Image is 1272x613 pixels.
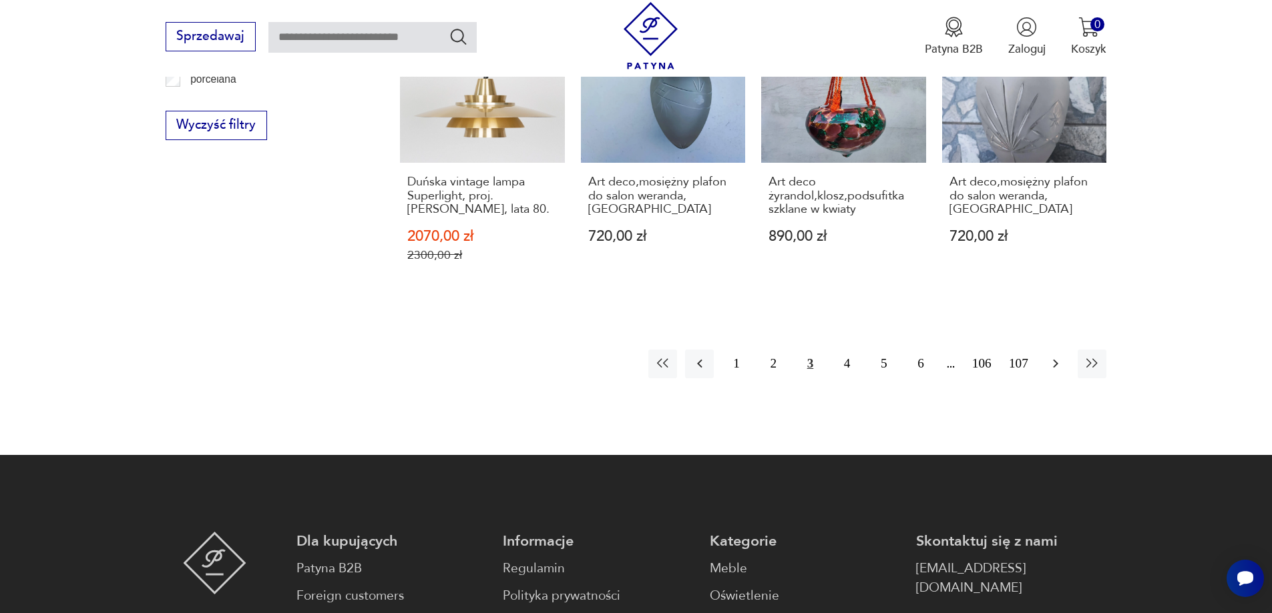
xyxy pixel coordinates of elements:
button: 1 [722,350,751,378]
p: Dla kupujących [296,532,487,551]
p: Kategorie [710,532,900,551]
p: 720,00 zł [588,229,738,243]
h3: Art deco,mosiężny plafon do salon weranda,[GEOGRAPHIC_DATA] [588,175,738,216]
p: porcelana [190,71,236,88]
p: porcelit [190,93,224,110]
a: Regulamin [503,559,693,578]
img: Patyna - sklep z meblami i dekoracjami vintage [183,532,246,594]
button: Sprzedawaj [166,22,256,51]
button: 5 [869,350,898,378]
p: 720,00 zł [949,229,1100,243]
button: 2 [759,350,788,378]
p: Patyna B2B [925,41,983,57]
a: Meble [710,559,900,578]
img: Patyna - sklep z meblami i dekoracjami vintage [617,2,684,69]
div: 0 [1090,17,1104,31]
button: Szukaj [449,27,468,46]
h3: Art deco,mosiężny plafon do salon weranda,[GEOGRAPHIC_DATA] [949,175,1100,216]
button: 0Koszyk [1071,17,1106,57]
iframe: Smartsupp widget button [1227,560,1264,597]
p: Skontaktuj się z nami [916,532,1106,551]
a: Foreign customers [296,586,487,606]
button: 6 [906,350,935,378]
p: Informacje [503,532,693,551]
button: 4 [833,350,861,378]
button: Wyczyść filtry [166,111,267,140]
p: Koszyk [1071,41,1106,57]
button: 3 [796,350,825,378]
img: Ikona medalu [943,17,964,37]
a: Ikona medaluPatyna B2B [925,17,983,57]
h3: Duńska vintage lampa Superlight, proj. [PERSON_NAME], lata 80. [407,175,558,216]
button: Patyna B2B [925,17,983,57]
p: 2070,00 zł [407,229,558,243]
p: 2300,00 zł [407,248,558,262]
button: 106 [968,350,996,378]
h3: Art deco żyrandol,klosz,podsufitka szklane w kwiaty [769,175,919,216]
p: Zaloguj [1008,41,1046,57]
button: 107 [1004,350,1033,378]
a: Oświetlenie [710,586,900,606]
p: 890,00 zł [769,229,919,243]
button: Zaloguj [1008,17,1046,57]
a: Patyna B2B [296,559,487,578]
img: Ikonka użytkownika [1016,17,1037,37]
a: Polityka prywatności [503,586,693,606]
a: Sprzedawaj [166,32,256,43]
img: Ikona koszyka [1078,17,1099,37]
a: [EMAIL_ADDRESS][DOMAIN_NAME] [916,559,1106,598]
